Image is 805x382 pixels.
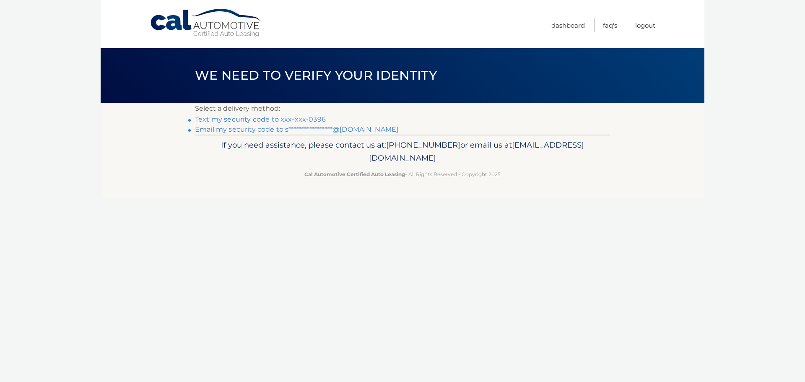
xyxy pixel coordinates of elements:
a: FAQ's [603,18,617,32]
a: Dashboard [551,18,585,32]
p: Select a delivery method: [195,103,610,114]
a: Text my security code to xxx-xxx-0396 [195,115,326,123]
a: Logout [635,18,655,32]
strong: Cal Automotive Certified Auto Leasing [304,171,405,177]
p: - All Rights Reserved - Copyright 2025 [200,170,605,179]
span: We need to verify your identity [195,68,437,83]
span: [PHONE_NUMBER] [386,140,460,150]
p: If you need assistance, please contact us at: or email us at [200,138,605,165]
a: Cal Automotive [150,8,263,38]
